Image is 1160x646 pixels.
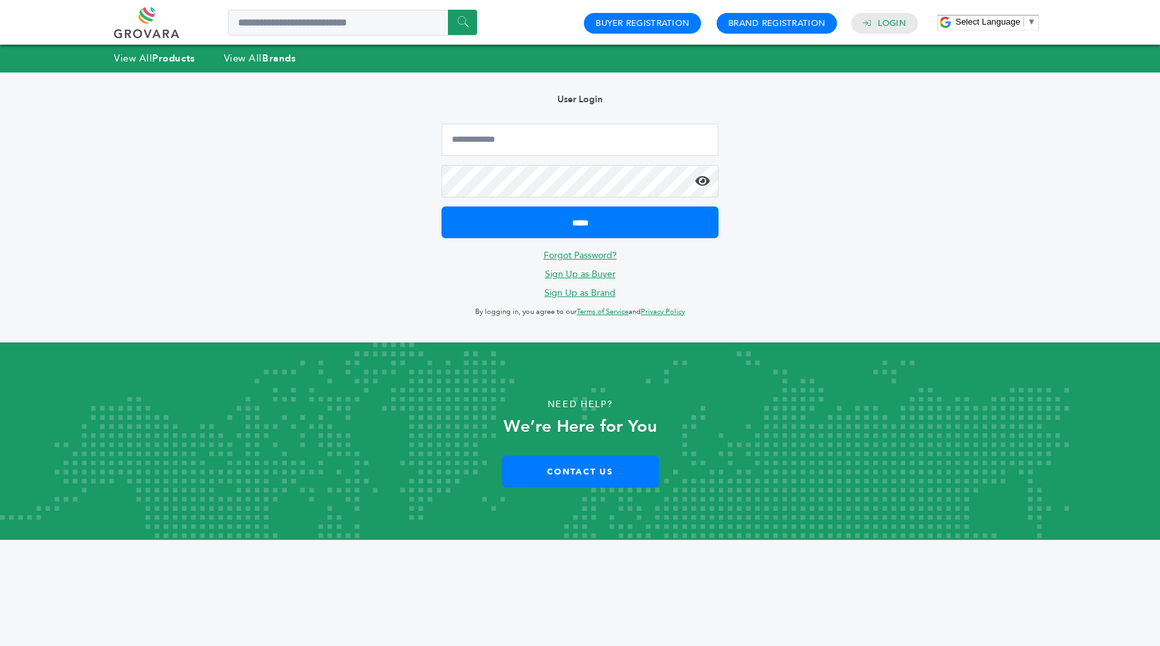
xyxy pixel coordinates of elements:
[114,52,195,65] a: View AllProducts
[557,93,603,106] b: User Login
[544,287,616,299] a: Sign Up as Brand
[224,52,296,65] a: View AllBrands
[504,415,657,438] strong: We’re Here for You
[1027,17,1036,27] span: ▼
[544,249,617,262] a: Forgot Password?
[228,10,477,36] input: Search a product or brand...
[955,17,1020,27] span: Select Language
[878,17,906,29] a: Login
[58,395,1102,414] p: Need Help?
[641,307,685,317] a: Privacy Policy
[577,307,629,317] a: Terms of Service
[152,52,195,65] strong: Products
[262,52,296,65] strong: Brands
[955,17,1036,27] a: Select Language​
[441,165,719,197] input: Password
[545,268,616,280] a: Sign Up as Buyer
[441,124,719,156] input: Email Address
[502,456,659,487] a: Contact Us
[441,304,719,320] p: By logging in, you agree to our and
[728,17,825,29] a: Brand Registration
[596,17,689,29] a: Buyer Registration
[1023,17,1024,27] span: ​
